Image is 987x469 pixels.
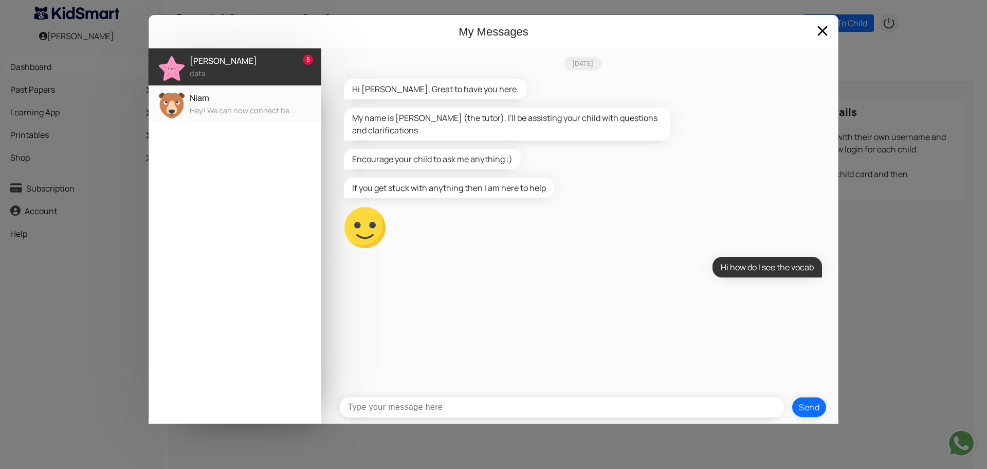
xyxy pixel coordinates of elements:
[159,56,185,81] img: starfish.png
[344,108,670,141] div: My name is [PERSON_NAME] (the tutor). I'll be assisting your child with questions and clarificati...
[190,105,321,116] div: Hey! We can now connect he...
[190,68,321,79] div: data
[344,207,386,248] img: 003-happy-17.svg
[344,178,554,198] div: If you get stuck with anything then I am here to help
[303,55,313,65] div: 5
[344,149,521,169] div: Encourage your child to ask me anything :)
[190,55,321,67] div: [PERSON_NAME]
[157,23,830,40] h4: My Messages
[190,92,321,104] div: Niam
[712,257,822,277] div: Hi how do I see the vocab
[344,79,527,99] div: Hi [PERSON_NAME], Great to have you here.
[792,397,826,417] button: Send
[159,93,185,118] img: bear.png
[340,397,784,418] input: Type your message here
[564,57,601,71] div: [DATE]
